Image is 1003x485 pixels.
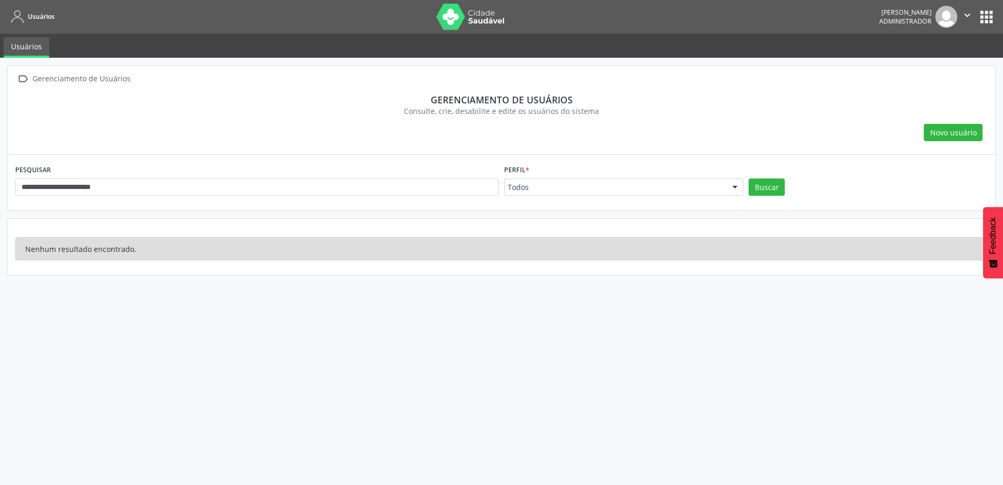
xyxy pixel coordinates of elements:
[924,124,983,142] button: Novo usuário
[15,71,132,87] a:  Gerenciamento de Usuários
[930,127,977,138] span: Novo usuário
[23,94,980,106] div: Gerenciamento de usuários
[879,8,932,17] div: [PERSON_NAME]
[508,182,722,193] span: Todos
[749,178,785,196] button: Buscar
[977,8,996,26] button: apps
[879,17,932,26] span: Administrador
[504,162,529,178] label: Perfil
[4,37,49,58] a: Usuários
[988,217,998,254] span: Feedback
[28,12,55,21] span: Usuários
[23,106,980,117] div: Consulte, crie, desabilite e edite os usuários do sistema
[15,162,51,178] label: PESQUISAR
[30,71,132,87] div: Gerenciamento de Usuários
[983,207,1003,278] button: Feedback - Mostrar pesquisa
[935,6,957,28] img: img
[15,237,988,260] div: Nenhum resultado encontrado.
[957,6,977,28] button: 
[15,71,30,87] i: 
[7,8,55,25] a: Usuários
[962,9,973,21] i: 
